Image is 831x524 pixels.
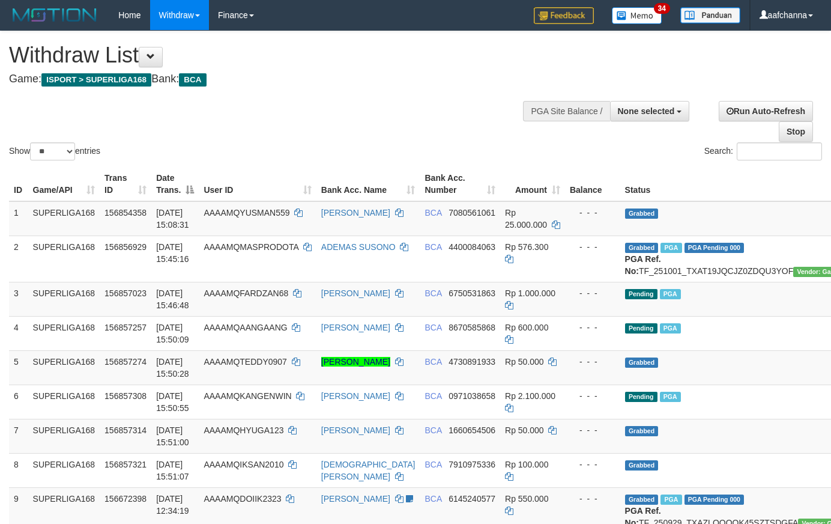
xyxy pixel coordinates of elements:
[204,391,291,401] span: AAAAMQKANGENWIN
[104,357,147,367] span: 156857274
[28,167,100,201] th: Game/API: activate to sort column ascending
[570,424,615,436] div: - - -
[9,236,28,282] td: 2
[321,460,416,481] a: [DEMOGRAPHIC_DATA][PERSON_NAME]
[179,73,206,87] span: BCA
[316,167,420,201] th: Bank Acc. Name: activate to sort column ascending
[660,495,681,505] span: Marked by aafsoycanthlai
[505,242,548,252] span: Rp 576.300
[570,356,615,368] div: - - -
[779,121,813,142] a: Stop
[425,208,441,218] span: BCA
[505,494,548,504] span: Rp 550.000
[425,391,441,401] span: BCA
[28,453,100,487] td: SUPERLIGA168
[505,357,544,367] span: Rp 50.000
[449,391,495,401] span: Copy 0971038658 to clipboard
[104,288,147,298] span: 156857023
[660,392,681,402] span: Marked by aafsoycanthlai
[570,207,615,219] div: - - -
[204,357,287,367] span: AAAAMQTEDDY0907
[204,323,287,332] span: AAAAMQAANGAANG
[104,460,147,469] span: 156857321
[425,323,441,332] span: BCA
[449,357,495,367] span: Copy 4730891933 to clipboard
[684,495,745,505] span: PGA Pending
[449,323,495,332] span: Copy 8670585868 to clipboard
[660,289,681,299] span: Marked by aafsoycanthlai
[204,494,281,504] span: AAAAMQDOIIK2323
[321,357,390,367] a: [PERSON_NAME]
[449,288,495,298] span: Copy 6750531863 to clipboard
[9,201,28,236] td: 1
[156,288,189,310] span: [DATE] 15:46:48
[321,391,390,401] a: [PERSON_NAME]
[737,142,822,160] input: Search:
[100,167,151,201] th: Trans ID: activate to sort column ascending
[523,101,609,121] div: PGA Site Balance /
[500,167,565,201] th: Amount: activate to sort column ascending
[680,7,740,23] img: panduan.png
[9,167,28,201] th: ID
[156,460,189,481] span: [DATE] 15:51:07
[654,3,670,14] span: 34
[104,242,147,252] span: 156856929
[704,142,822,160] label: Search:
[104,323,147,332] span: 156857257
[321,208,390,218] a: [PERSON_NAME]
[625,289,657,299] span: Pending
[9,419,28,453] td: 7
[449,460,495,469] span: Copy 7910975336 to clipboard
[28,316,100,350] td: SUPERLIGA168
[9,453,28,487] td: 8
[28,282,100,316] td: SUPERLIGA168
[9,385,28,419] td: 6
[104,494,147,504] span: 156672398
[9,6,100,24] img: MOTION_logo.png
[505,323,548,332] span: Rp 600.000
[321,494,390,504] a: [PERSON_NAME]
[449,425,495,435] span: Copy 1660654506 to clipboard
[625,254,661,276] b: PGA Ref. No:
[28,201,100,236] td: SUPERLIGA168
[9,282,28,316] td: 3
[321,288,390,298] a: [PERSON_NAME]
[156,242,189,264] span: [DATE] 15:45:16
[9,142,100,160] label: Show entries
[660,323,681,334] span: Marked by aafsoycanthlai
[9,73,542,85] h4: Game: Bank:
[156,494,189,516] span: [DATE] 12:34:19
[570,458,615,471] div: - - -
[505,425,544,435] span: Rp 50.000
[9,316,28,350] td: 4
[156,425,189,447] span: [DATE] 15:51:00
[449,208,495,218] span: Copy 7080561061 to clipboard
[156,391,189,413] span: [DATE] 15:50:55
[425,242,441,252] span: BCA
[570,287,615,299] div: - - -
[625,209,659,219] span: Grabbed
[204,208,289,218] span: AAAAMQYUSMAN559
[104,425,147,435] span: 156857314
[28,350,100,385] td: SUPERLIGA168
[321,425,390,435] a: [PERSON_NAME]
[425,357,441,367] span: BCA
[505,288,555,298] span: Rp 1.000.000
[625,243,659,253] span: Grabbed
[41,73,151,87] span: ISPORT > SUPERLIGA168
[505,460,548,469] span: Rp 100.000
[570,493,615,505] div: - - -
[618,106,675,116] span: None selected
[30,142,75,160] select: Showentries
[449,242,495,252] span: Copy 4400084063 to clipboard
[204,242,298,252] span: AAAAMQMASPRODOTA
[104,208,147,218] span: 156854358
[625,358,659,368] span: Grabbed
[425,460,441,469] span: BCA
[534,7,594,24] img: Feedback.jpg
[199,167,316,201] th: User ID: activate to sort column ascending
[565,167,620,201] th: Balance
[660,243,681,253] span: Marked by aafsoycanthlai
[570,241,615,253] div: - - -
[28,385,100,419] td: SUPERLIGA168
